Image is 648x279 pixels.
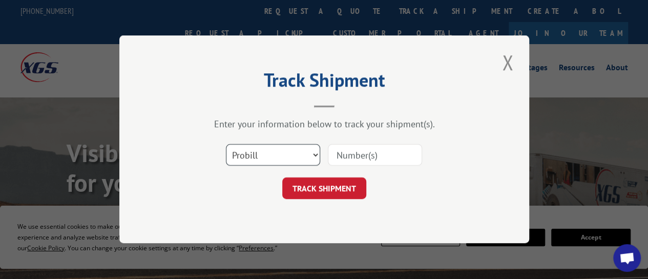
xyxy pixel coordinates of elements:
[499,48,516,76] button: Close modal
[282,178,366,200] button: TRACK SHIPMENT
[328,145,422,166] input: Number(s)
[613,244,641,272] a: Open chat
[171,118,478,130] div: Enter your information below to track your shipment(s).
[171,73,478,92] h2: Track Shipment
